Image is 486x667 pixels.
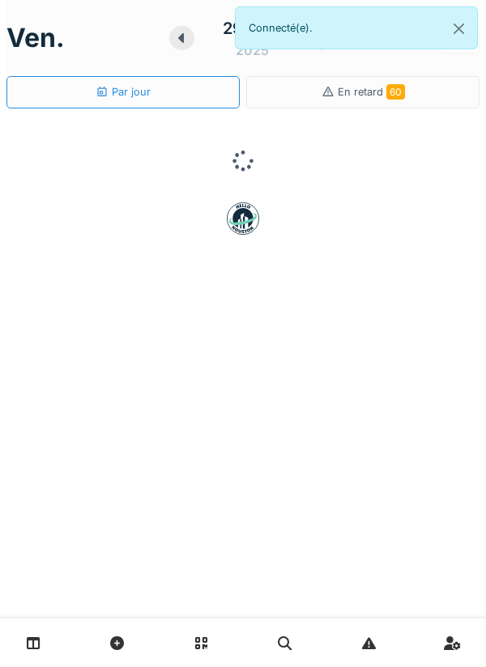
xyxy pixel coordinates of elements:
[338,86,405,98] span: En retard
[441,7,477,50] button: Close
[236,40,269,60] div: 2025
[386,84,405,100] span: 60
[235,6,478,49] div: Connecté(e).
[96,84,151,100] div: Par jour
[227,202,259,235] img: badge-BVDL4wpA.svg
[6,23,65,53] h1: ven.
[223,16,281,40] div: 29 août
